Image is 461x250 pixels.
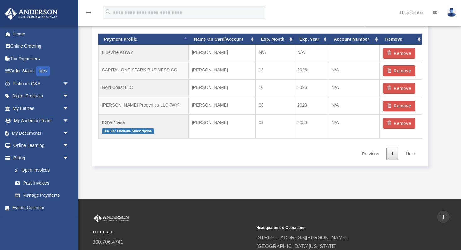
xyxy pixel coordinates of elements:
a: Past Invoices [9,177,78,189]
button: Remove [383,118,415,129]
a: Next [401,148,420,160]
td: 09 [255,115,294,138]
a: Previous [357,148,384,160]
td: 10 [255,80,294,97]
button: Remove [383,65,415,76]
a: [GEOGRAPHIC_DATA][US_STATE] [257,244,337,249]
td: [PERSON_NAME] [188,115,255,138]
td: N/A [328,115,379,138]
img: User Pic [447,8,456,17]
a: menu [85,11,92,16]
td: CAPITAL ONE SPARK BUSINESS CC [98,62,188,80]
span: arrow_drop_down [63,152,75,164]
button: Remove [383,48,415,59]
a: My Anderson Teamarrow_drop_down [4,115,78,127]
td: 2026 [294,62,328,80]
img: Anderson Advisors Platinum Portal [93,214,130,222]
span: arrow_drop_down [63,127,75,140]
a: $Open Invoices [9,164,78,177]
td: Gold Coast LLC [98,80,188,97]
a: 800.706.4741 [93,239,123,245]
span: arrow_drop_down [63,115,75,128]
td: N/A [328,62,379,80]
td: N/A [328,80,379,97]
div: NEW [36,66,50,76]
a: Order StatusNEW [4,65,78,78]
th: Account Number: activate to sort column ascending [328,34,379,45]
i: search [105,8,112,15]
a: Billingarrow_drop_down [4,152,78,164]
span: arrow_drop_down [63,77,75,90]
img: Anderson Advisors Platinum Portal [3,8,60,20]
td: N/A [294,45,328,62]
th: Exp. Month: activate to sort column ascending [255,34,294,45]
td: 12 [255,62,294,80]
i: menu [85,9,92,16]
td: 2028 [294,97,328,115]
a: Online Learningarrow_drop_down [4,139,78,152]
button: Remove [383,83,415,94]
button: Remove [383,101,415,111]
a: [STREET_ADDRESS][PERSON_NAME] [257,235,347,240]
a: My Entitiesarrow_drop_down [4,102,78,115]
span: arrow_drop_down [63,139,75,152]
td: N/A [328,97,379,115]
span: arrow_drop_down [63,90,75,103]
td: 08 [255,97,294,115]
td: [PERSON_NAME] [188,80,255,97]
th: Exp. Year: activate to sort column ascending [294,34,328,45]
td: 2030 [294,115,328,138]
td: [PERSON_NAME] [188,62,255,80]
td: KGWY Visa [98,115,188,138]
th: Remove: activate to sort column ascending [379,34,422,45]
a: 1 [386,148,398,160]
i: vertical_align_top [440,213,447,220]
a: Digital Productsarrow_drop_down [4,90,78,102]
span: $ [19,167,22,174]
small: TOLL FREE [93,229,252,236]
span: Use For Platinum Subscription [102,128,154,134]
td: Bluevine KGWY [98,45,188,62]
small: Headquarters & Operations [257,225,416,231]
td: 2026 [294,80,328,97]
td: [PERSON_NAME] [188,97,255,115]
td: [PERSON_NAME] [188,45,255,62]
a: vertical_align_top [437,210,450,223]
a: Online Ordering [4,40,78,53]
td: N/A [255,45,294,62]
a: Events Calendar [4,201,78,214]
a: Tax Organizers [4,52,78,65]
span: arrow_drop_down [63,102,75,115]
th: Name On Card/Account: activate to sort column ascending [188,34,255,45]
a: Platinum Q&Aarrow_drop_down [4,77,78,90]
a: My Documentsarrow_drop_down [4,127,78,139]
a: Home [4,28,78,40]
a: Manage Payments [9,189,75,202]
th: Payment Profile: activate to sort column descending [98,34,188,45]
td: [PERSON_NAME] Properties LLC (WY) [98,97,188,115]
